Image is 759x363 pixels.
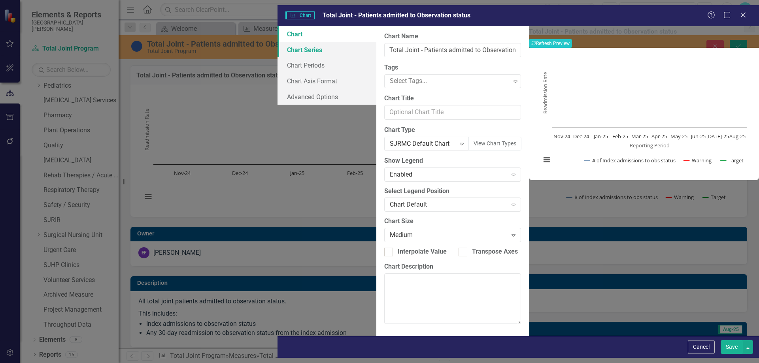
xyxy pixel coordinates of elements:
label: Chart Title [384,94,521,103]
text: Aug-25 [729,133,746,140]
text: Nov-24 [553,133,570,140]
button: Show Warning [684,157,712,164]
span: Chart [285,11,315,19]
div: Interpolate Values [398,247,450,256]
label: Select Legend Position [384,187,521,196]
text: [DATE]-25 [706,133,729,140]
text: Mar-25 [631,133,648,140]
button: Refresh Preview [529,39,572,48]
h3: Total Joint - Patients admitted to Observation status [529,28,759,35]
div: Enabled [390,170,507,179]
div: Transpose Axes [472,247,518,256]
text: Jan-25 [593,133,608,140]
text: Dec-24 [573,133,589,140]
input: Optional Chart Title [384,105,521,120]
label: Chart Description [384,262,521,271]
text: May-25 [670,133,687,140]
a: Chart [278,26,376,42]
text: Apr-25 [651,133,667,140]
label: Tags [384,63,521,72]
text: Readmission Rate [542,72,549,114]
label: Chart Size [384,217,521,226]
a: Advanced Options [278,89,376,105]
label: Chart Type [384,126,521,135]
div: Chart. Highcharts interactive chart. [537,54,751,172]
svg: Interactive chart [537,54,751,172]
text: Feb-25 [612,133,628,140]
button: View Chart Types [468,137,521,150]
a: Chart Periods [278,57,376,73]
div: SJRMC Default Chart [390,139,455,148]
button: Save [721,340,743,354]
text: Jun-25 [690,133,706,140]
label: Show Legend [384,156,521,166]
text: Reporting Period [630,142,670,149]
button: View chart menu, Chart [541,154,552,166]
label: Chart Name [384,32,521,41]
div: Chart Default [390,200,507,209]
div: Medium [390,231,507,240]
span: Total Joint - Patients admitted to Observation status [323,11,470,19]
a: Chart Series [278,42,376,58]
button: Show # of Index admissions to obs status [584,157,676,164]
a: Chart Axis Format [278,73,376,89]
button: Cancel [688,340,715,354]
button: Show Target [721,157,744,164]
